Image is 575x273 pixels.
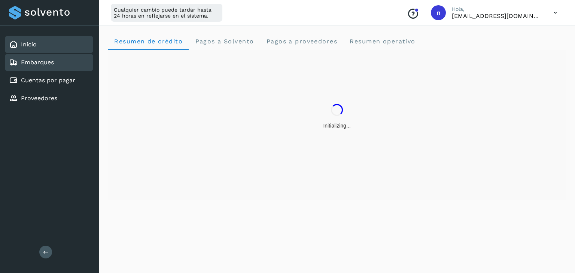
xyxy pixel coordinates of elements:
div: Cuentas por pagar [5,72,93,89]
a: Inicio [21,41,37,48]
div: Cualquier cambio puede tardar hasta 24 horas en reflejarse en el sistema. [111,4,222,22]
div: Inicio [5,36,93,53]
span: Pagos a Solvento [195,38,254,45]
a: Embarques [21,59,54,66]
span: Resumen de crédito [114,38,183,45]
div: Embarques [5,54,93,71]
a: Proveedores [21,95,57,102]
div: Proveedores [5,90,93,107]
span: Pagos a proveedores [266,38,337,45]
p: niagara+prod@solvento.mx [452,12,542,19]
p: Hola, [452,6,542,12]
a: Cuentas por pagar [21,77,75,84]
span: Resumen operativo [349,38,416,45]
